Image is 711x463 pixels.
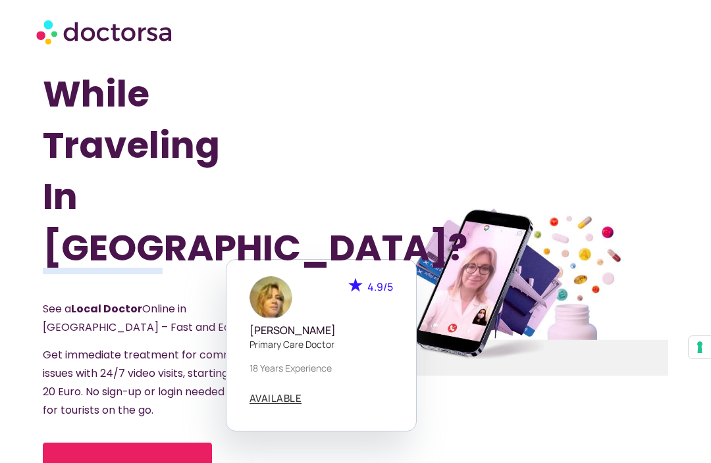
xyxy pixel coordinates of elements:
[43,301,272,335] span: See a Online in [GEOGRAPHIC_DATA] – Fast and Easy Care.
[250,393,302,404] a: AVAILABLE
[250,324,393,337] h5: [PERSON_NAME]
[250,393,302,403] span: AVAILABLE
[250,361,393,375] p: 18 years experience
[367,280,393,294] span: 4.9/5
[43,17,309,274] h1: Got Sick While Traveling In [GEOGRAPHIC_DATA]?
[689,336,711,358] button: Your consent preferences for tracking technologies
[43,347,276,418] span: Get immediate treatment for common issues with 24/7 video visits, starting at just 20 Euro. No si...
[71,301,142,316] strong: Local Doctor
[250,337,393,351] p: Primary care doctor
